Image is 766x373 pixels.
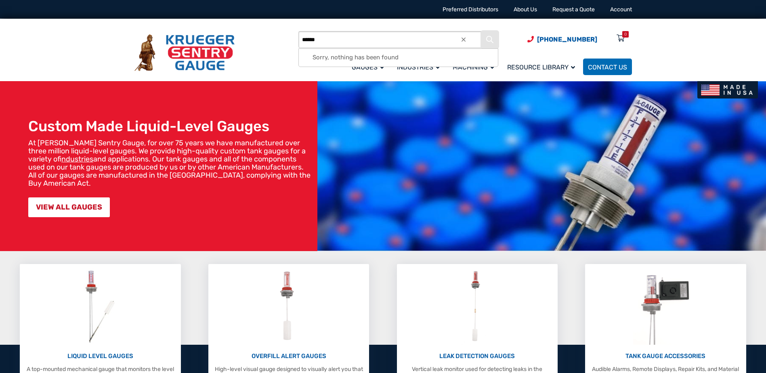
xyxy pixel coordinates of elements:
[28,139,313,187] p: At [PERSON_NAME] Sentry Gauge, for over 75 years we have manufactured over three million liquid-l...
[624,31,627,38] div: 0
[537,36,597,43] span: [PHONE_NUMBER]
[589,352,742,361] p: TANK GAUGE ACCESSORIES
[461,268,493,345] img: Leak Detection Gauges
[588,63,627,71] span: Contact Us
[481,31,498,48] button: Search
[448,57,502,76] a: Machining
[453,63,494,71] span: Machining
[401,352,554,361] p: LEAK DETECTION GAUGES
[271,268,307,345] img: Overfill Alert Gauges
[28,197,110,217] a: VIEW ALL GAUGES
[443,6,498,13] a: Preferred Distributors
[697,81,758,98] img: Made In USA
[212,352,365,361] p: OVERFILL ALERT GAUGES
[514,6,537,13] a: About Us
[347,57,392,76] a: Gauges
[583,59,632,75] a: Contact Us
[527,34,597,44] a: Phone Number (920) 434-8860
[79,268,122,345] img: Liquid Level Gauges
[24,352,176,361] p: LIQUID LEVEL GAUGES
[610,6,632,13] a: Account
[134,34,235,71] img: Krueger Sentry Gauge
[507,63,575,71] span: Resource Library
[299,49,498,67] div: Sorry, nothing has been found
[352,63,384,71] span: Gauges
[397,63,440,71] span: Industries
[28,117,313,135] h1: Custom Made Liquid-Level Gauges
[392,57,448,76] a: Industries
[61,155,93,163] a: industries
[552,6,595,13] a: Request a Quote
[502,57,583,76] a: Resource Library
[633,268,698,345] img: Tank Gauge Accessories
